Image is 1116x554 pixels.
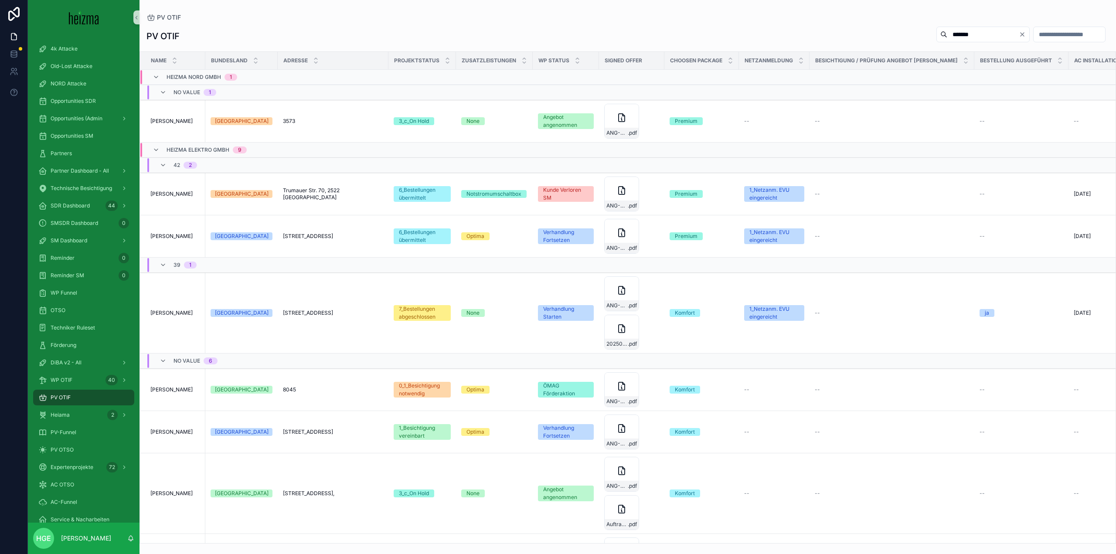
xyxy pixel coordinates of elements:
div: 1_Besichtigung vereinbart [399,424,446,440]
a: [PERSON_NAME] [150,309,200,316]
span: Besichtigung / Prüfung Angebot [PERSON_NAME] [815,57,958,64]
span: 42 [174,162,180,169]
span: AC OTSO [51,481,74,488]
span: Zusatzleistungen [462,57,516,64]
a: None [461,489,527,497]
span: Name [151,57,167,64]
a: [STREET_ADDRESS] [283,428,383,435]
a: [GEOGRAPHIC_DATA] [211,489,272,497]
a: ja [980,309,1063,317]
span: -- [815,428,820,435]
span: .pdf [628,302,637,309]
a: Komfort [670,309,734,317]
div: Komfort [675,489,695,497]
a: ANG-PV-2097-SchoÌberl-2025-06-18.pdf [604,415,659,449]
a: PV OTSO [33,442,134,458]
a: Angebot angenommen [538,113,594,129]
a: -- [980,233,1063,240]
span: ANG-PV-2097-SchoÌberl-2025-06-18 [606,440,628,447]
span: Techniker Ruleset [51,324,95,331]
span: ANG-PV-2034-[PERSON_NAME]-2025-05-07-signed [606,398,628,405]
a: None [461,117,527,125]
div: 44 [105,201,118,211]
a: -- [815,309,969,316]
a: SDR Dashboard44 [33,198,134,214]
span: .pdf [628,245,637,252]
span: Opportunities SDR [51,98,96,105]
a: ANG-PV-2587-[GEOGRAPHIC_DATA]-2025-06-11-(1)-(1).pdf20250613082434.pdf [604,276,659,350]
span: -- [744,490,749,497]
div: Premium [675,117,697,125]
a: Optima [461,386,527,394]
span: NORD Attacke [51,80,86,87]
span: .pdf [628,129,637,136]
a: -- [815,490,969,497]
span: DiBA v2 - All [51,359,82,366]
span: -- [980,490,985,497]
a: PV OTIF [33,390,134,405]
a: 1_Besichtigung vereinbart [394,424,451,440]
span: -- [815,386,820,393]
a: Reminder0 [33,250,134,266]
a: [PERSON_NAME] [150,428,200,435]
a: PV-Funnel [33,425,134,440]
span: Reminder [51,255,75,262]
span: -- [1074,428,1079,435]
a: Trumauer Str. 70, 2522 [GEOGRAPHIC_DATA] [283,187,383,201]
span: OTSO [51,307,65,314]
a: Verhandlung Fortsetzen [538,228,594,244]
span: SMSDR Dashboard [51,220,98,227]
span: .pdf [628,340,637,347]
span: WP Status [538,57,569,64]
span: 3573 [283,118,295,125]
span: Choosen Package [670,57,722,64]
div: 40 [105,375,118,385]
div: None [466,489,480,497]
a: 6_Bestellungen übermittelt [394,186,451,202]
div: [GEOGRAPHIC_DATA] [215,489,269,497]
span: Opportunities SM [51,133,93,139]
span: -- [980,233,985,240]
span: PV OTSO [51,446,74,453]
a: OTSO [33,302,134,318]
div: 0 [119,270,129,281]
a: [GEOGRAPHIC_DATA] [211,117,272,125]
div: Notstromumschaltbox [466,190,521,198]
h1: PV OTIF [146,30,180,42]
p: [PERSON_NAME] [61,534,111,543]
a: Verhandlung Fortsetzen [538,424,594,440]
a: ANG-PV-3008-Pelzmann-2025-08-19-(1)-(1).pdfAuftragsbestaÌtigung_Fa-heizma_PV-Anlage.pdf [604,457,659,530]
div: Optima [466,428,484,436]
a: 8045 [283,386,383,393]
span: -- [815,309,820,316]
div: ÖMAG Förderaktion [543,382,589,398]
a: 1_Netzanm. EVU eingereicht [744,305,804,321]
div: 6_Bestellungen übermittelt [399,228,446,244]
a: Komfort [670,489,734,497]
span: Bundesland [211,57,248,64]
div: 1 [230,74,232,81]
div: Komfort [675,428,695,436]
div: Verhandlung Starten [543,305,589,321]
a: [STREET_ADDRESS] [283,309,383,316]
a: AC OTSO [33,477,134,493]
a: 3_c_On Hold [394,489,451,497]
div: [GEOGRAPHIC_DATA] [215,428,269,436]
a: -- [744,386,804,393]
span: [DATE] [1074,190,1091,197]
a: Service & Nacharbeiten [33,512,134,527]
span: Old-Lost Attacke [51,63,92,70]
a: Notstromumschaltbox [461,190,527,198]
span: Heizma Elektro GmbH [167,146,229,153]
a: -- [980,190,1063,197]
a: 1_Netzanm. EVU eingereicht [744,186,804,202]
span: WP Funnel [51,289,77,296]
a: Opportunities SM [33,128,134,144]
a: Technische Besichtigung [33,180,134,196]
div: scrollable content [28,35,139,523]
span: ANG-PV-3008-Pelzmann-2025-08-19-(1)-(1) [606,483,628,489]
span: -- [1074,386,1079,393]
a: -- [815,428,969,435]
a: [GEOGRAPHIC_DATA] [211,428,272,436]
span: [PERSON_NAME] [150,309,193,316]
